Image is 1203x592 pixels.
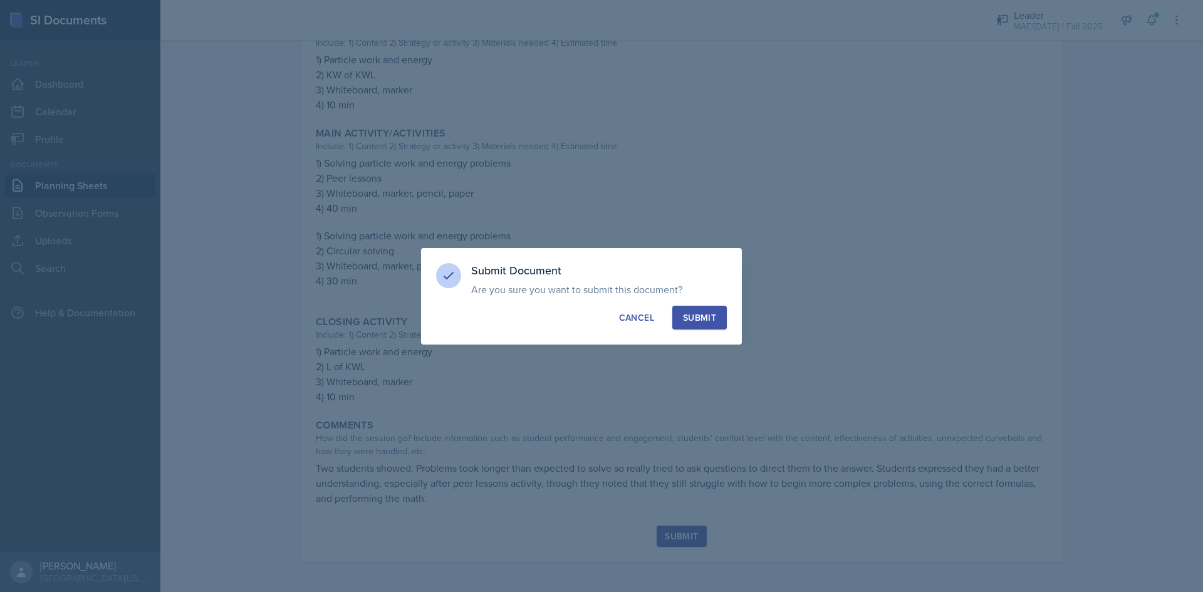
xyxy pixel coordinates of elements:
[471,263,727,278] h3: Submit Document
[608,306,665,330] button: Cancel
[672,306,727,330] button: Submit
[683,311,716,324] div: Submit
[471,283,727,296] p: Are you sure you want to submit this document?
[619,311,654,324] div: Cancel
